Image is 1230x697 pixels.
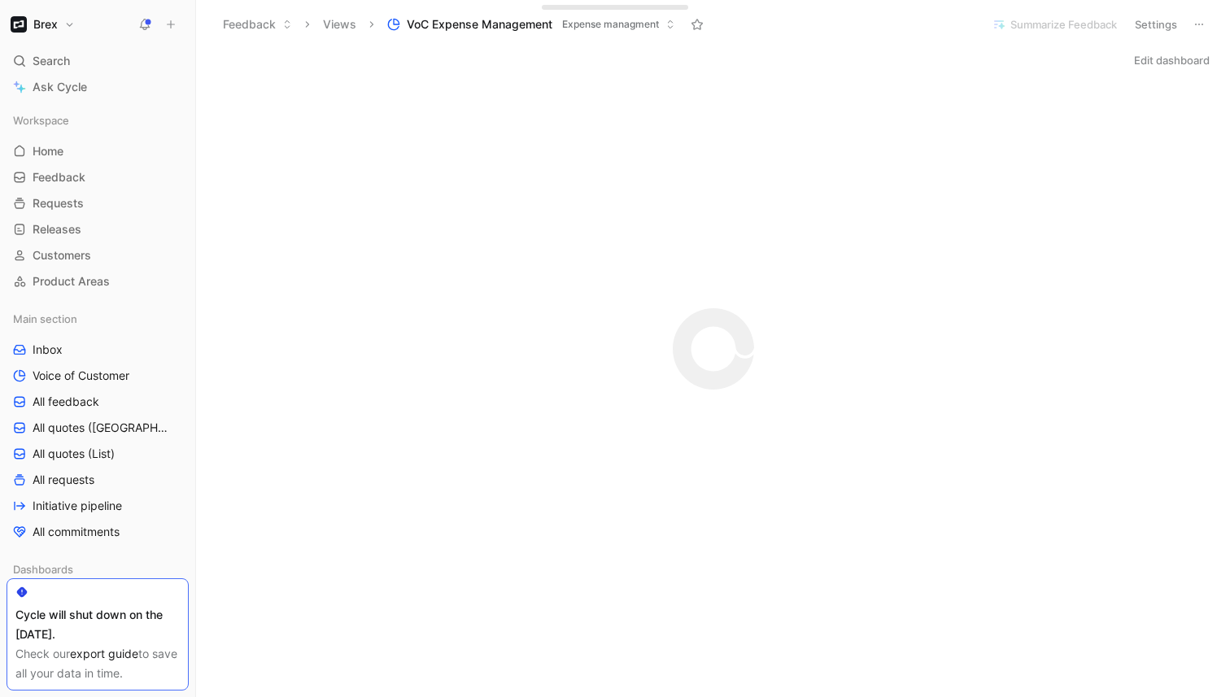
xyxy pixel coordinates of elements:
[380,12,683,37] button: VoC Expense ManagementExpense managment
[7,243,189,268] a: Customers
[7,416,189,440] a: All quotes ([GEOGRAPHIC_DATA])
[33,143,63,159] span: Home
[33,51,70,71] span: Search
[1127,49,1217,72] button: Edit dashboard
[7,165,189,189] a: Feedback
[13,311,77,327] span: Main section
[33,524,120,540] span: All commitments
[7,139,189,163] a: Home
[7,217,189,242] a: Releases
[985,13,1124,36] button: Summarize Feedback
[33,472,94,488] span: All requests
[33,195,84,211] span: Requests
[33,342,63,358] span: Inbox
[7,557,189,582] div: Dashboards
[33,498,122,514] span: Initiative pipeline
[1127,13,1184,36] button: Settings
[33,169,85,185] span: Feedback
[13,561,73,577] span: Dashboards
[15,644,180,683] div: Check our to save all your data in time.
[33,273,110,290] span: Product Areas
[7,520,189,544] a: All commitments
[33,420,170,436] span: All quotes ([GEOGRAPHIC_DATA])
[562,16,659,33] span: Expense managment
[7,468,189,492] a: All requests
[216,12,299,37] button: Feedback
[33,221,81,237] span: Releases
[33,77,87,97] span: Ask Cycle
[33,247,91,264] span: Customers
[70,647,138,660] a: export guide
[7,307,189,331] div: Main section
[7,13,79,36] button: BrexBrex
[7,364,189,388] a: Voice of Customer
[7,494,189,518] a: Initiative pipeline
[15,605,180,644] div: Cycle will shut down on the [DATE].
[7,338,189,362] a: Inbox
[7,191,189,216] a: Requests
[7,269,189,294] a: Product Areas
[7,75,189,99] a: Ask Cycle
[7,307,189,544] div: Main sectionInboxVoice of CustomerAll feedbackAll quotes ([GEOGRAPHIC_DATA])All quotes (List)All ...
[33,446,115,462] span: All quotes (List)
[7,390,189,414] a: All feedback
[11,16,27,33] img: Brex
[7,108,189,133] div: Workspace
[33,17,58,32] h1: Brex
[316,12,364,37] button: Views
[407,16,552,33] span: VoC Expense Management
[13,112,69,129] span: Workspace
[33,394,99,410] span: All feedback
[7,49,189,73] div: Search
[33,368,129,384] span: Voice of Customer
[7,442,189,466] a: All quotes (List)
